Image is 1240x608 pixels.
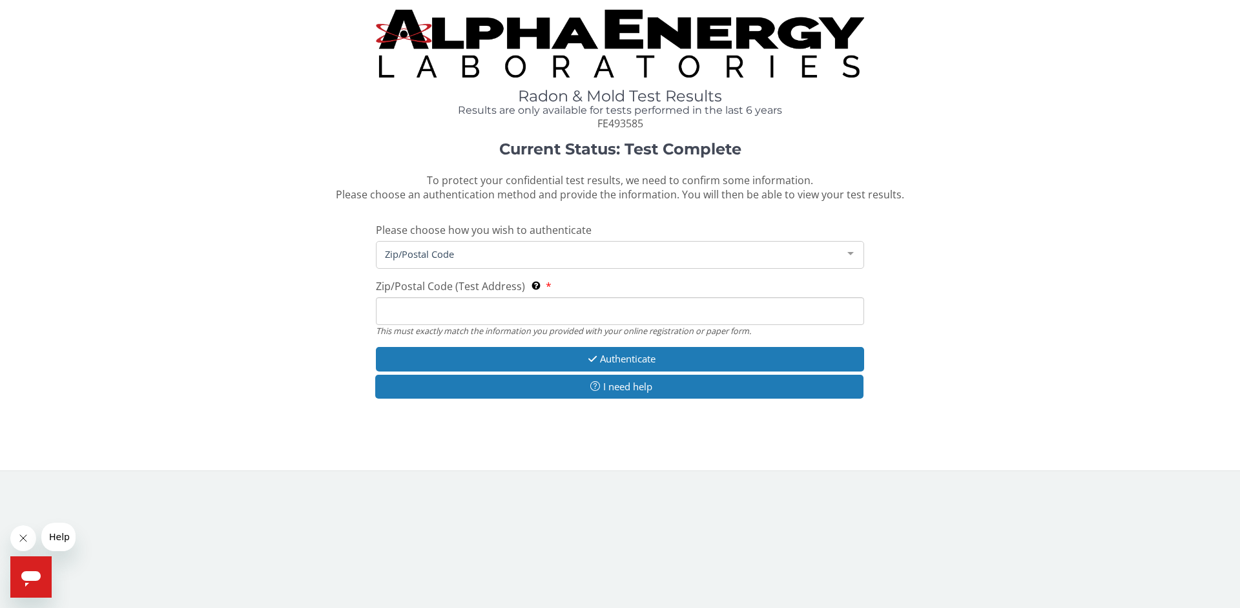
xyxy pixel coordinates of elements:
div: This must exactly match the information you provided with your online registration or paper form. [376,325,864,337]
strong: Current Status: Test Complete [499,140,741,158]
span: To protect your confidential test results, we need to confirm some information. Please choose an ... [336,173,904,202]
img: TightCrop.jpg [376,10,864,78]
button: Authenticate [376,347,864,371]
iframe: Button to launch messaging window [10,556,52,598]
span: Zip/Postal Code [382,247,838,261]
h1: Radon & Mold Test Results [376,88,864,105]
h4: Results are only available for tests performed in the last 6 years [376,105,864,116]
iframe: Close message [10,525,36,551]
span: FE493585 [597,116,643,131]
span: Zip/Postal Code (Test Address) [376,279,525,293]
span: Please choose how you wish to authenticate [376,223,592,237]
iframe: Message from company [41,523,76,551]
button: I need help [375,375,863,399]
